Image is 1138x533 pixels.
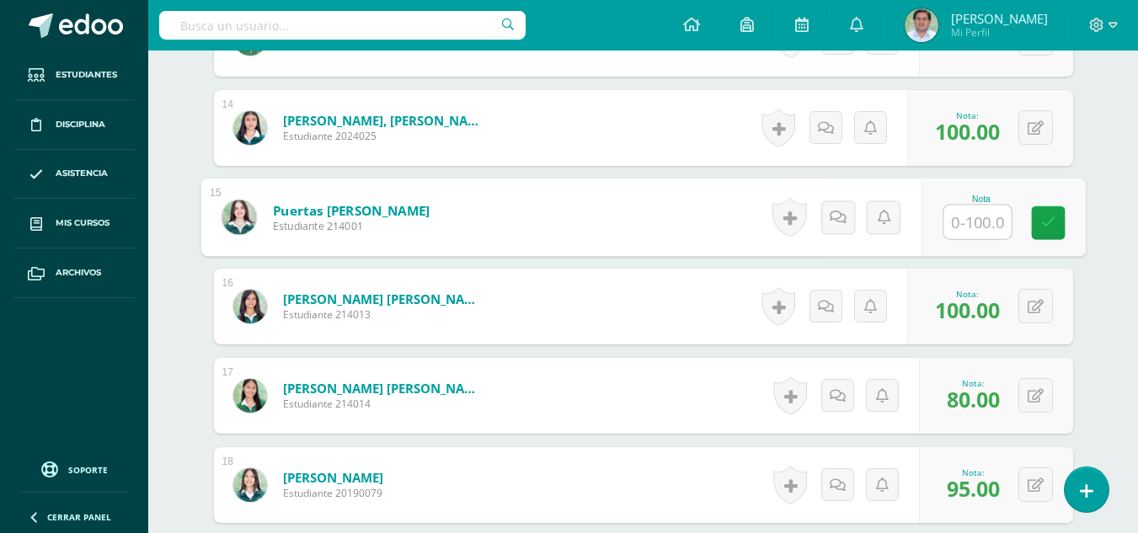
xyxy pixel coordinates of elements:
[272,201,429,219] a: Puertas [PERSON_NAME]
[947,377,1000,389] div: Nota:
[233,290,267,323] img: 4c024f6bf71d5773428a8da74324d68e.png
[272,219,429,234] span: Estudiante 214001
[68,464,108,476] span: Soporte
[943,195,1019,204] div: Nota
[951,10,1048,27] span: [PERSON_NAME]
[283,397,485,411] span: Estudiante 214014
[233,468,267,502] img: 8ecc91072b20196dceb294a491ff21f0.png
[935,117,1000,146] span: 100.00
[905,8,938,42] img: 083b1af04f9fe0918e6b283010923b5f.png
[13,100,135,150] a: Disciplina
[20,457,128,480] a: Soporte
[13,199,135,248] a: Mis cursos
[935,288,1000,300] div: Nota:
[935,109,1000,121] div: Nota:
[13,51,135,100] a: Estudiantes
[56,68,117,82] span: Estudiantes
[283,380,485,397] a: [PERSON_NAME] [PERSON_NAME]
[56,167,108,180] span: Asistencia
[222,200,256,234] img: 43d4860913f912c792f8ca124b7ceec2.png
[283,129,485,143] span: Estudiante 2024025
[13,150,135,200] a: Asistencia
[283,486,383,500] span: Estudiante 20190079
[47,511,111,523] span: Cerrar panel
[947,466,1000,478] div: Nota:
[56,216,110,230] span: Mis cursos
[283,112,485,129] a: [PERSON_NAME], [PERSON_NAME]
[951,25,1048,40] span: Mi Perfil
[159,11,526,40] input: Busca un usuario...
[233,379,267,413] img: 3247cecd46813d2f61d58a2c5d2352f6.png
[947,385,1000,413] span: 80.00
[283,290,485,307] a: [PERSON_NAME] [PERSON_NAME]
[947,474,1000,503] span: 95.00
[283,307,485,322] span: Estudiante 214013
[56,118,105,131] span: Disciplina
[943,205,1011,239] input: 0-100.0
[935,296,1000,324] span: 100.00
[283,469,383,486] a: [PERSON_NAME]
[233,111,267,145] img: a6eed6f6828493b72d1d2be49ae62ee0.png
[56,266,101,280] span: Archivos
[13,248,135,298] a: Archivos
